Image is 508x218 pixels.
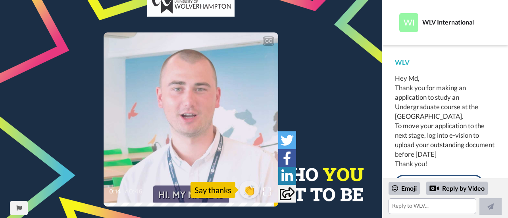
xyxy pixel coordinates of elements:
[109,187,123,196] span: 0:14
[264,37,273,45] div: CC
[422,18,495,26] div: WLV International
[129,187,143,196] span: 0:46
[395,74,495,169] div: Hey Md, Thank you for making an application to study an Undergraduate course at the [GEOGRAPHIC_D...
[125,187,127,196] span: /
[395,175,483,191] a: How to log in to E:Vision
[395,58,495,67] div: WLV
[239,181,259,199] button: 👏
[399,13,418,32] img: Profile Image
[190,182,235,198] div: Say thanks
[263,188,271,195] img: Full screen
[389,182,420,195] div: Emoji
[239,184,259,196] span: 👏
[429,184,439,193] div: Reply by Video
[426,182,488,195] div: Reply by Video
